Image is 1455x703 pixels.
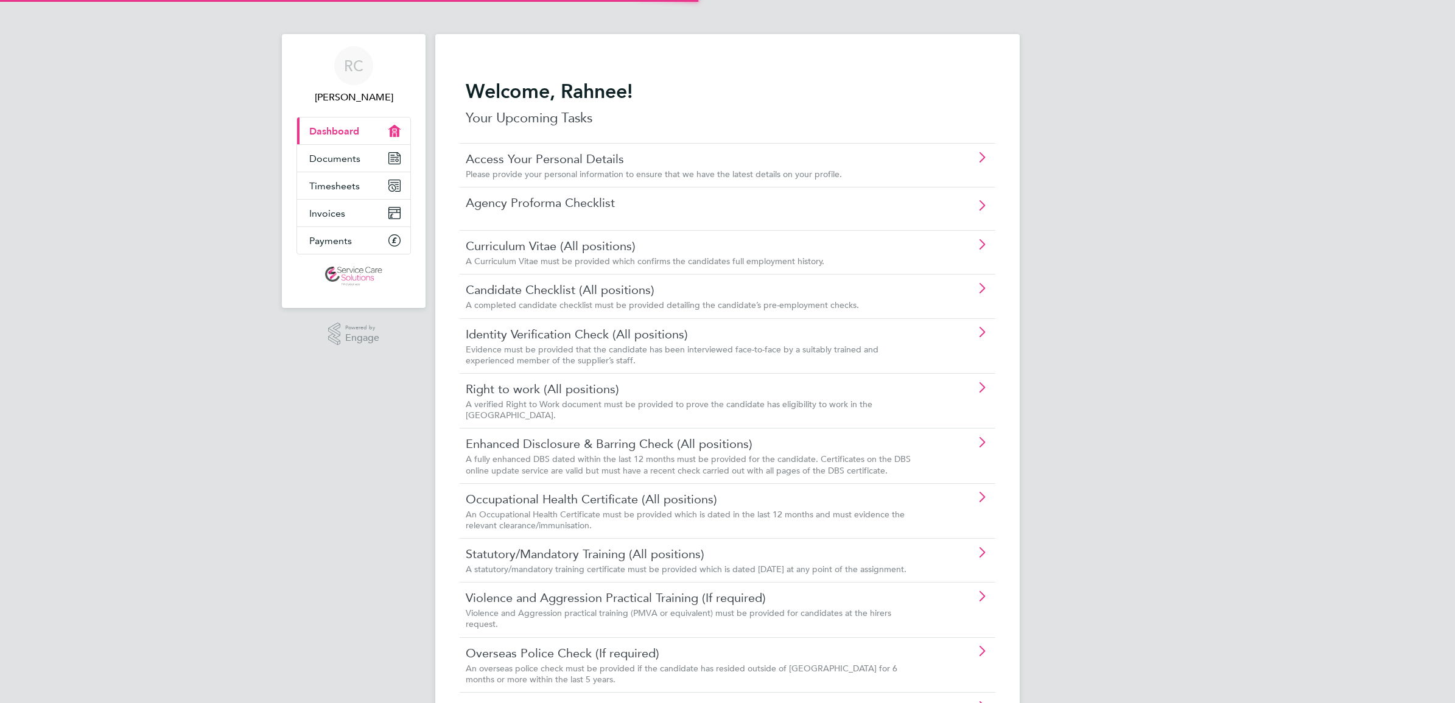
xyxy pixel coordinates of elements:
[466,546,920,562] a: Statutory/Mandatory Training (All positions)
[309,125,359,137] span: Dashboard
[466,399,872,421] span: A verified Right to Work document must be provided to prove the candidate has eligibility to work...
[466,299,859,310] span: A completed candidate checklist must be provided detailing the candidate’s pre-employment checks.
[466,282,920,298] a: Candidate Checklist (All positions)
[466,381,920,397] a: Right to work (All positions)
[309,180,360,192] span: Timesheets
[466,256,824,267] span: A Curriculum Vitae must be provided which confirms the candidates full employment history.
[345,323,379,333] span: Powered by
[466,590,920,606] a: Violence and Aggression Practical Training (If required)
[466,195,920,211] a: Agency Proforma Checklist
[309,235,352,247] span: Payments
[296,267,411,286] a: Go to home page
[328,323,380,346] a: Powered byEngage
[325,267,382,286] img: servicecare-logo-retina.png
[296,90,411,105] span: Rahnee Coombs
[466,238,920,254] a: Curriculum Vitae (All positions)
[297,172,410,199] a: Timesheets
[309,153,360,164] span: Documents
[466,326,920,342] a: Identity Verification Check (All positions)
[466,344,878,366] span: Evidence must be provided that the candidate has been interviewed face-to-face by a suitably trai...
[466,491,920,507] a: Occupational Health Certificate (All positions)
[344,58,363,74] span: RC
[296,46,411,105] a: RC[PERSON_NAME]
[466,564,906,575] span: A statutory/mandatory training certificate must be provided which is dated [DATE] at any point of...
[466,151,920,167] a: Access Your Personal Details
[297,200,410,226] a: Invoices
[466,169,842,180] span: Please provide your personal information to ensure that we have the latest details on your profile.
[466,108,989,128] p: Your Upcoming Tasks
[282,34,426,308] nav: Main navigation
[466,607,891,629] span: Violence and Aggression practical training (PMVA or equivalent) must be provided for candidates a...
[345,333,379,343] span: Engage
[309,208,345,219] span: Invoices
[466,509,905,531] span: An Occupational Health Certificate must be provided which is dated in the last 12 months and must...
[466,79,989,103] h2: Welcome, Rahnee!
[466,453,911,475] span: A fully enhanced DBS dated within the last 12 months must be provided for the candidate. Certific...
[297,117,410,144] a: Dashboard
[297,145,410,172] a: Documents
[297,227,410,254] a: Payments
[466,436,920,452] a: Enhanced Disclosure & Barring Check (All positions)
[466,663,897,685] span: An overseas police check must be provided if the candidate has resided outside of [GEOGRAPHIC_DAT...
[466,645,920,661] a: Overseas Police Check (If required)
